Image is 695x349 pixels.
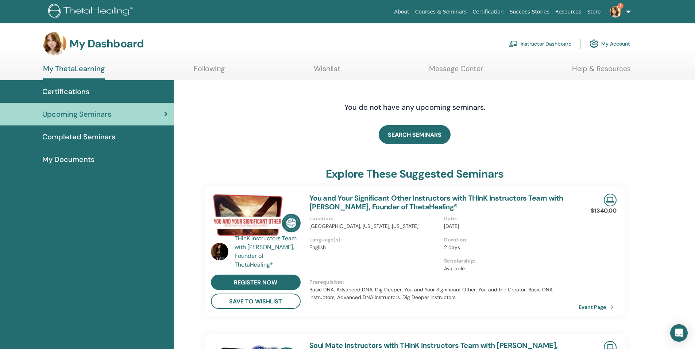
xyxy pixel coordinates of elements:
[444,236,574,244] p: Duration :
[309,193,563,212] a: You and Your Significant Other Instructors with THInK Instructors Team with [PERSON_NAME], Founde...
[584,5,604,19] a: Store
[590,36,630,52] a: My Account
[48,4,135,20] img: logo.png
[572,64,631,78] a: Help & Resources
[509,36,572,52] a: Instructor Dashboard
[590,38,598,50] img: cog.svg
[42,131,115,142] span: Completed Seminars
[309,244,440,251] p: English
[309,236,440,244] p: Language(s) :
[194,64,225,78] a: Following
[444,222,574,230] p: [DATE]
[211,243,228,260] img: default.jpg
[309,222,440,230] p: [GEOGRAPHIC_DATA], [US_STATE], [US_STATE]
[43,32,66,55] img: default.jpg
[391,5,412,19] a: About
[42,86,89,97] span: Certifications
[388,131,441,139] span: SEARCH SEMINARS
[552,5,584,19] a: Resources
[69,37,144,50] h3: My Dashboard
[309,215,440,222] p: Location :
[42,154,94,165] span: My Documents
[444,215,574,222] p: Date :
[211,275,301,290] a: register now
[670,324,688,342] div: Open Intercom Messenger
[591,206,617,215] p: $1340.00
[309,286,579,301] p: Basic DNA, Advanced DNA, Dig Deeper, You and Your Significant Other, You and the Creator, Basic D...
[309,278,579,286] p: Prerequisites :
[300,103,530,112] h4: You do not have any upcoming seminars.
[429,64,483,78] a: Message Center
[42,109,111,120] span: Upcoming Seminars
[234,279,277,286] span: register now
[444,244,574,251] p: 2 days
[470,5,506,19] a: Certification
[444,257,574,265] p: Scholarship :
[509,40,518,47] img: chalkboard-teacher.svg
[412,5,470,19] a: Courses & Seminars
[235,234,302,269] a: THInK Instructors Team with [PERSON_NAME], Founder of ThetaHealing®
[618,3,623,9] span: 1
[314,64,340,78] a: Wishlist
[507,5,552,19] a: Success Stories
[579,302,617,313] a: Event Page
[379,125,451,144] a: SEARCH SEMINARS
[211,194,301,236] img: You and Your Significant Other Instructors
[211,294,301,309] button: save to wishlist
[444,265,574,272] p: Available
[326,167,503,181] h3: explore these suggested seminars
[610,6,621,18] img: default.jpg
[604,194,617,206] img: Live Online Seminar
[43,64,105,80] a: My ThetaLearning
